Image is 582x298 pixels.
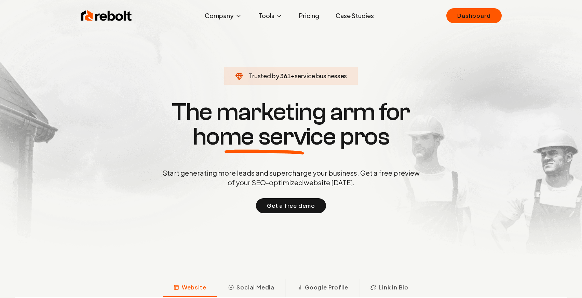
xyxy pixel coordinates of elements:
[280,71,291,81] span: 361
[253,9,288,23] button: Tools
[236,283,274,292] span: Social Media
[161,168,421,187] p: Start generating more leads and supercharge your business. Get a free preview of your SEO-optimiz...
[256,198,326,213] button: Get a free demo
[81,9,132,23] img: Rebolt Logo
[199,9,247,23] button: Company
[285,279,359,297] button: Google Profile
[193,124,336,149] span: home service
[359,279,419,297] button: Link in Bio
[379,283,408,292] span: Link in Bio
[249,72,279,80] span: Trusted by
[182,283,206,292] span: Website
[294,9,325,23] a: Pricing
[163,279,217,297] button: Website
[295,72,347,80] span: service businesses
[446,8,501,23] a: Dashboard
[127,100,455,149] h1: The marketing arm for pros
[217,279,285,297] button: Social Media
[291,72,295,80] span: +
[305,283,348,292] span: Google Profile
[330,9,379,23] a: Case Studies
